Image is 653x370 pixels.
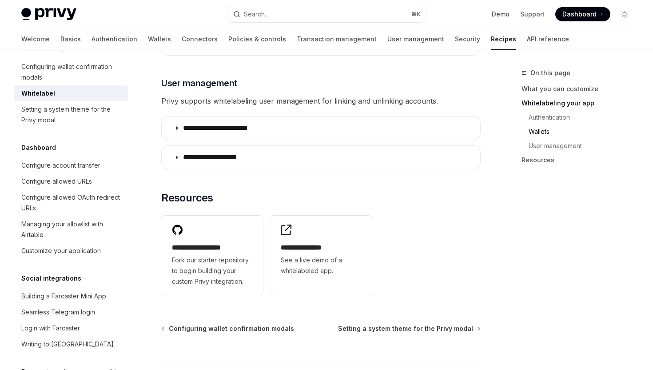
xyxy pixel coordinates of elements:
a: Customize your application [14,243,128,259]
span: Setting a system theme for the Privy modal [338,324,473,333]
a: Welcome [21,28,50,50]
a: Authentication [529,110,639,125]
a: Wallets [148,28,171,50]
a: Login with Farcaster [14,320,128,336]
div: Configure allowed URLs [21,176,92,187]
span: User management [161,77,237,89]
a: Whitelabeling your app [522,96,639,110]
a: Authentication [92,28,137,50]
a: Recipes [491,28,516,50]
a: Connectors [182,28,218,50]
div: Configuring wallet confirmation modals [21,61,123,83]
span: Configuring wallet confirmation modals [169,324,294,333]
a: Support [520,10,545,19]
span: Resources [161,191,213,205]
button: Toggle dark mode [617,7,632,21]
a: Configure allowed OAuth redirect URLs [14,189,128,216]
a: Building a Farcaster Mini App [14,288,128,304]
a: Seamless Telegram login [14,304,128,320]
a: What you can customize [522,82,639,96]
span: Fork our starter repository to begin building your custom Privy integration. [172,255,252,287]
button: Search...⌘K [227,6,426,22]
a: **** **** **** ***Fork our starter repository to begin building your custom Privy integration. [161,216,263,296]
span: Privy supports whitelabeling user management for linking and unlinking accounts. [161,95,481,107]
h5: Social integrations [21,273,81,284]
a: Setting a system theme for the Privy modal [14,101,128,128]
a: Basics [60,28,81,50]
a: Configure allowed URLs [14,173,128,189]
a: Wallets [529,125,639,139]
a: Policies & controls [228,28,286,50]
div: Search... [244,9,269,20]
a: API reference [527,28,569,50]
img: light logo [21,8,76,20]
div: Configure account transfer [21,160,100,171]
span: ⌘ K [411,11,421,18]
a: Dashboard [555,7,610,21]
a: Configuring wallet confirmation modals [14,59,128,85]
span: See a live demo of a whitelabeled app. [281,255,361,276]
a: Writing to [GEOGRAPHIC_DATA] [14,336,128,352]
div: Customize your application [21,245,101,256]
div: Building a Farcaster Mini App [21,291,106,302]
h5: Dashboard [21,142,56,153]
span: Dashboard [562,10,597,19]
a: Configure account transfer [14,157,128,173]
div: Setting a system theme for the Privy modal [21,104,123,125]
a: Transaction management [297,28,377,50]
a: Setting a system theme for the Privy modal [338,324,480,333]
a: Configuring wallet confirmation modals [162,324,294,333]
span: On this page [530,68,570,78]
div: Configure allowed OAuth redirect URLs [21,192,123,213]
a: Security [455,28,480,50]
div: Writing to [GEOGRAPHIC_DATA] [21,339,114,350]
a: Demo [492,10,510,19]
div: Whitelabel [21,88,55,99]
div: Seamless Telegram login [21,307,95,318]
a: User management [529,139,639,153]
div: Managing your allowlist with Airtable [21,219,123,240]
a: Resources [522,153,639,167]
div: Login with Farcaster [21,323,80,334]
a: User management [387,28,444,50]
a: Whitelabel [14,85,128,101]
a: Managing your allowlist with Airtable [14,216,128,243]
